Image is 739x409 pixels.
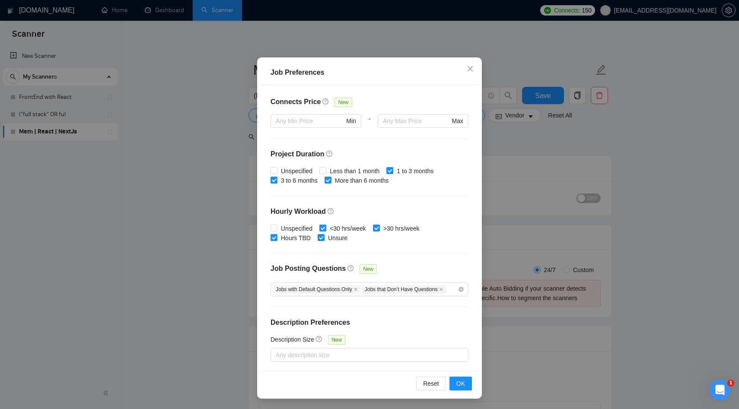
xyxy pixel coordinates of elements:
span: close-circle [459,287,464,292]
input: Any Min Price [276,116,344,126]
span: Less than 1 month [326,166,383,176]
span: close [354,287,358,292]
span: Unsure [325,233,351,243]
input: Any Max Price [383,116,450,126]
h4: Job Posting Questions [271,263,346,274]
span: New [334,98,352,107]
div: - [361,114,378,138]
span: question-circle [326,150,333,157]
span: Reset [423,379,439,388]
button: OK [449,377,472,390]
span: Min [346,116,356,126]
iframe: Intercom live chat [710,380,730,400]
span: Unspecified [277,166,316,176]
span: Jobs with Default Questions Only [273,285,361,294]
span: New [360,264,377,274]
span: question-circle [316,336,323,342]
span: More than 6 months [331,176,392,185]
span: New [328,335,345,345]
span: Jobs that Don’t Have Questions [362,285,446,294]
span: >30 hrs/week [380,224,423,233]
button: Close [459,57,482,81]
button: Reset [416,377,446,390]
div: Job Preferences [271,67,468,78]
span: question-circle [328,208,334,215]
h4: Project Duration [271,149,468,159]
span: 1 [727,380,734,387]
span: Unspecified [277,224,316,233]
span: 1 to 3 months [393,166,437,176]
span: <30 hrs/week [326,224,369,233]
span: Hours TBD [277,233,314,243]
span: Max [452,116,463,126]
span: close [439,287,443,292]
h4: Hourly Workload [271,206,468,217]
span: 3 to 6 months [277,176,321,185]
span: OK [456,379,465,388]
h5: Description Size [271,335,314,344]
span: close [467,65,474,72]
span: question-circle [347,265,354,272]
h4: Description Preferences [271,317,468,328]
span: question-circle [322,98,329,105]
h4: Connects Price [271,97,321,107]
